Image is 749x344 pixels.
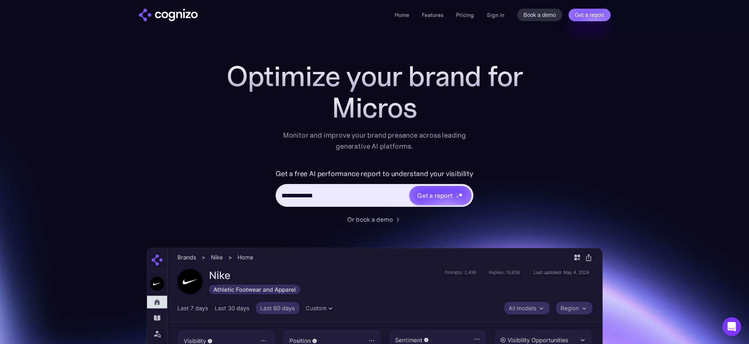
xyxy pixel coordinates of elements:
[395,11,409,18] a: Home
[422,11,444,18] a: Features
[487,10,504,20] a: Sign in
[456,195,459,198] img: star
[347,215,393,224] div: Or book a demo
[347,215,402,224] a: Or book a demo
[278,130,471,152] div: Monitor and improve your brand presence across leading generative AI platforms.
[456,11,474,18] a: Pricing
[458,192,463,197] img: star
[722,317,741,336] div: Open Intercom Messenger
[217,92,532,123] div: Micros
[139,9,198,21] a: home
[276,167,473,211] form: Hero URL Input Form
[139,9,198,21] img: cognizo logo
[217,61,532,92] h1: Optimize your brand for
[456,193,457,194] img: star
[276,167,473,180] label: Get a free AI performance report to understand your visibility
[569,9,611,21] a: Get a report
[409,185,472,206] a: Get a reportstarstarstar
[517,9,562,21] a: Book a demo
[417,191,453,200] div: Get a report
